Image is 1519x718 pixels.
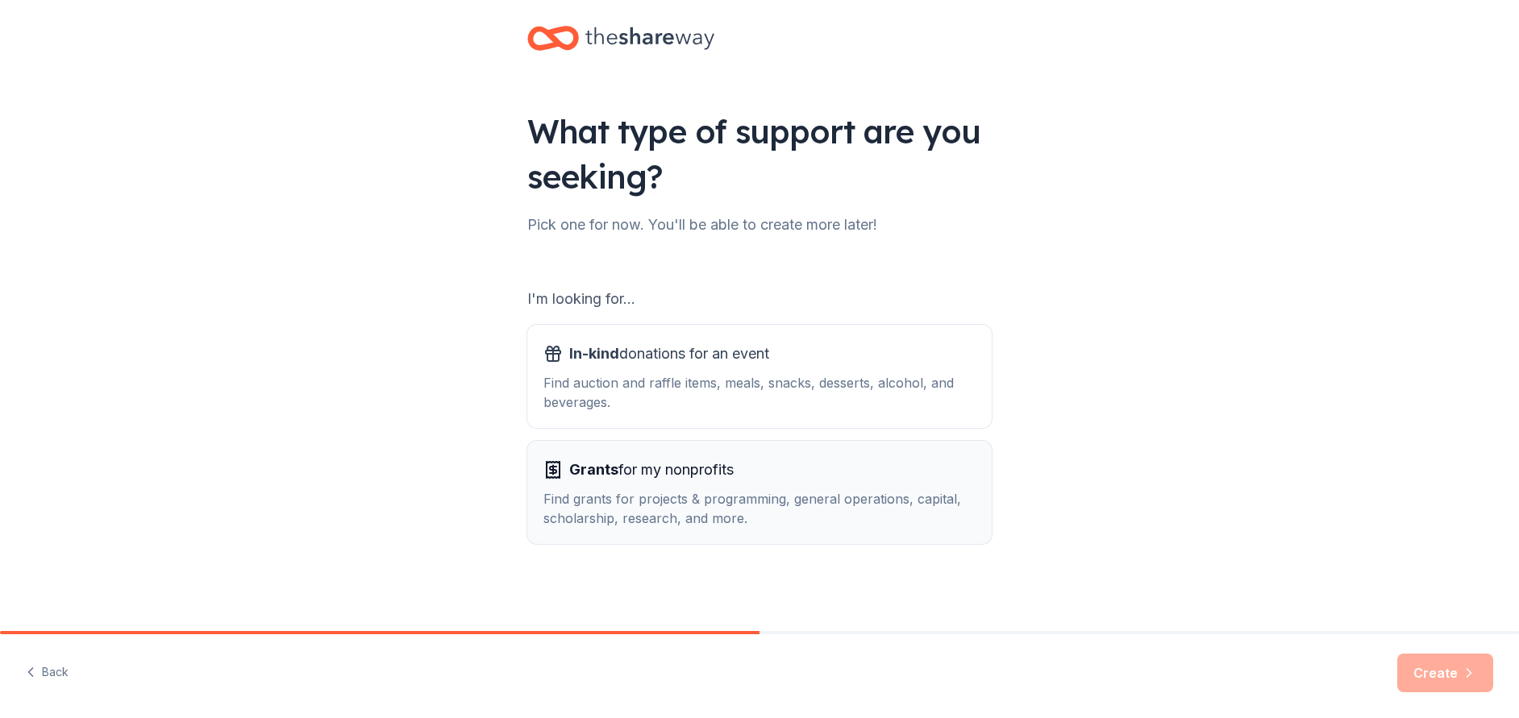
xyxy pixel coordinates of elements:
[569,461,618,478] span: Grants
[569,345,619,362] span: In-kind
[569,457,734,483] span: for my nonprofits
[527,109,992,199] div: What type of support are you seeking?
[527,286,992,312] div: I'm looking for...
[527,325,992,428] button: In-kinddonations for an eventFind auction and raffle items, meals, snacks, desserts, alcohol, and...
[26,656,69,690] button: Back
[527,212,992,238] div: Pick one for now. You'll be able to create more later!
[543,373,976,412] div: Find auction and raffle items, meals, snacks, desserts, alcohol, and beverages.
[569,341,769,367] span: donations for an event
[527,441,992,544] button: Grantsfor my nonprofitsFind grants for projects & programming, general operations, capital, schol...
[543,489,976,528] div: Find grants for projects & programming, general operations, capital, scholarship, research, and m...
